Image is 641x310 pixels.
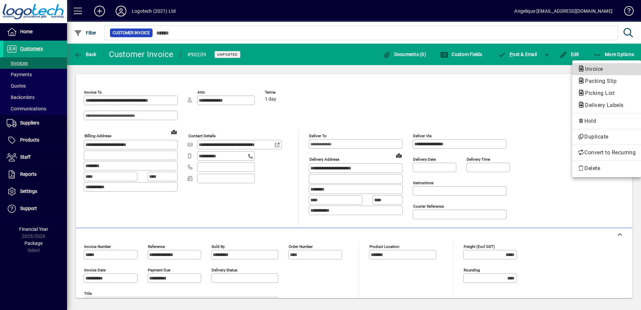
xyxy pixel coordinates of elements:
[578,117,636,125] span: Hold
[578,78,620,84] span: Packing Slip
[578,90,618,96] span: Picking List
[578,149,636,157] span: Convert to Recurring
[578,66,606,72] span: Invoice
[578,164,636,172] span: Delete
[578,133,636,141] span: Duplicate
[578,102,627,108] span: Delivery Labels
